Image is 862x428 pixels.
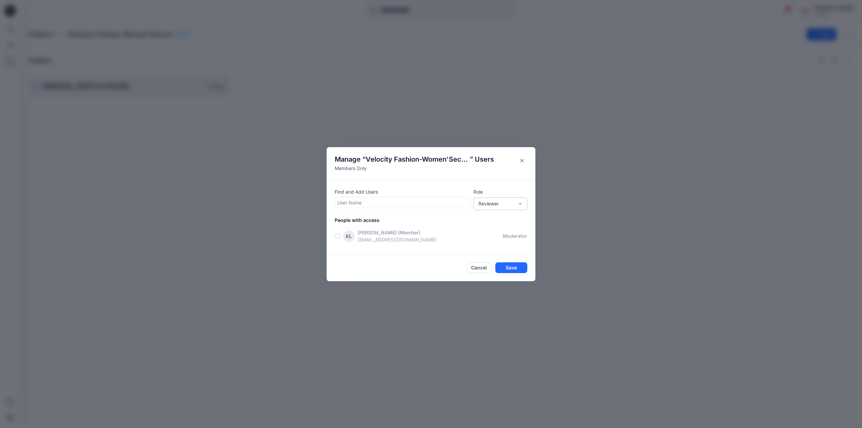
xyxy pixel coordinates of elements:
p: Members Only [335,165,495,172]
p: [PERSON_NAME] [358,229,397,236]
h4: Manage “ ” Users [335,155,495,163]
button: Close [517,155,527,166]
button: Save [495,262,527,273]
button: Cancel [467,262,491,273]
p: Find and Add Users [335,188,471,195]
p: Role [473,188,527,195]
span: Velocity Fashion-Women'Secret [366,155,470,163]
div: Reviewer [478,200,514,207]
p: [EMAIL_ADDRESS][DOMAIN_NAME] [358,236,503,243]
p: People with access [335,217,535,224]
p: moderator [503,232,527,239]
p: (Member) [398,229,421,236]
div: KL [343,230,355,242]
